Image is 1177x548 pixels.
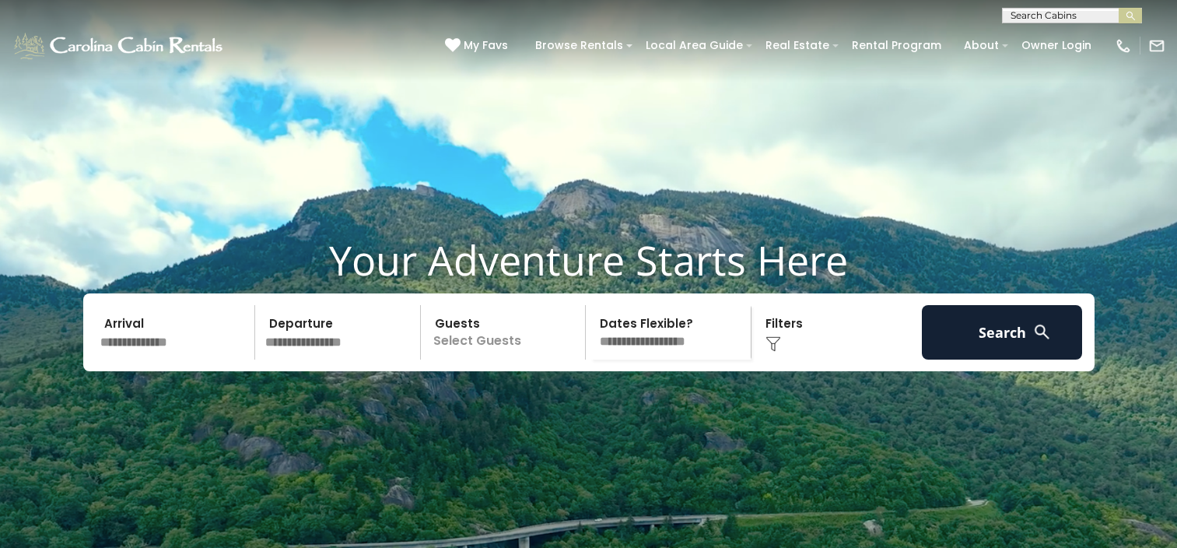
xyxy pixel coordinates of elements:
[922,305,1083,360] button: Search
[638,33,751,58] a: Local Area Guide
[758,33,837,58] a: Real Estate
[844,33,949,58] a: Rental Program
[12,236,1165,284] h1: Your Adventure Starts Here
[426,305,586,360] p: Select Guests
[956,33,1007,58] a: About
[527,33,631,58] a: Browse Rentals
[12,30,227,61] img: White-1-1-2.png
[1115,37,1132,54] img: phone-regular-white.png
[464,37,508,54] span: My Favs
[445,37,512,54] a: My Favs
[1014,33,1099,58] a: Owner Login
[765,336,781,352] img: filter--v1.png
[1148,37,1165,54] img: mail-regular-white.png
[1032,322,1052,342] img: search-regular-white.png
